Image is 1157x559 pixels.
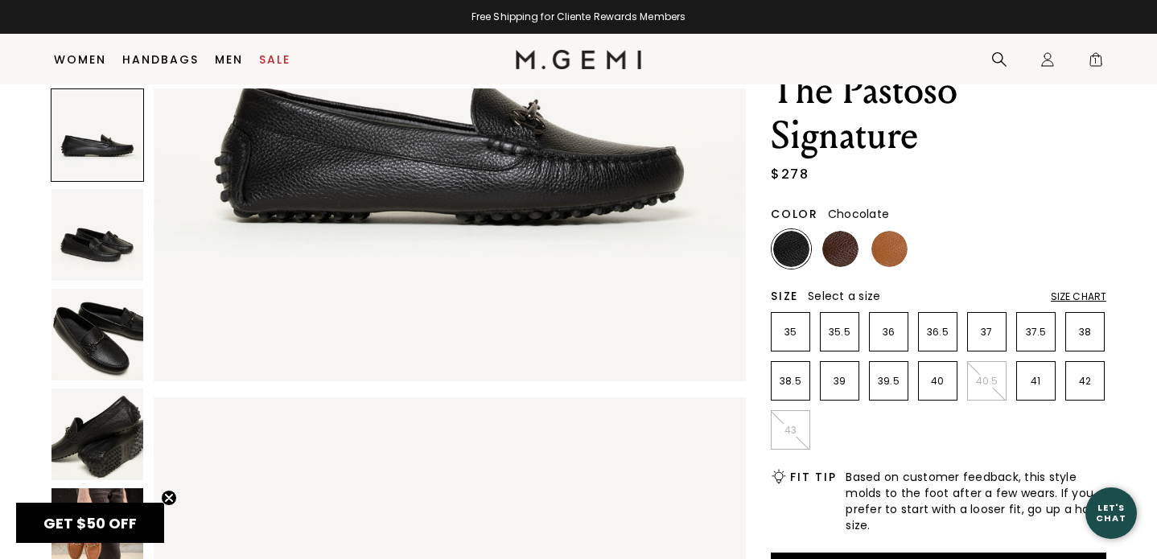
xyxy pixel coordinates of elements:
img: Tan [871,231,908,267]
img: M.Gemi [516,50,642,69]
button: Close teaser [161,490,177,506]
p: 38.5 [772,375,809,388]
img: The Pastoso Signature [51,189,143,281]
div: Size Chart [1051,290,1106,303]
div: Let's Chat [1085,503,1137,523]
span: Based on customer feedback, this style molds to the foot after a few wears. If you prefer to star... [846,469,1106,533]
p: 40.5 [968,375,1006,388]
img: The Pastoso Signature [51,388,143,480]
h2: Color [771,208,818,220]
span: GET $50 OFF [43,513,137,533]
div: GET $50 OFFClose teaser [16,503,164,543]
img: The Pastoso Signature [51,289,143,380]
p: 42 [1066,375,1104,388]
img: Chocolate [822,231,858,267]
img: Black [773,231,809,267]
h2: Size [771,290,798,302]
p: 39 [821,375,858,388]
p: 43 [772,424,809,437]
p: 39.5 [870,375,908,388]
p: 36 [870,326,908,339]
p: 38 [1066,326,1104,339]
span: Chocolate [828,206,889,222]
p: 37 [968,326,1006,339]
p: 35 [772,326,809,339]
p: 37.5 [1017,326,1055,339]
div: $278 [771,165,809,184]
h1: The Pastoso Signature [771,68,1106,158]
span: Select a size [808,288,880,304]
p: 41 [1017,375,1055,388]
a: Handbags [122,53,199,66]
p: 40 [919,375,957,388]
p: 36.5 [919,326,957,339]
h2: Fit Tip [790,471,836,483]
a: Women [54,53,106,66]
a: Sale [259,53,290,66]
p: 35.5 [821,326,858,339]
span: 1 [1088,55,1104,71]
a: Men [215,53,243,66]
